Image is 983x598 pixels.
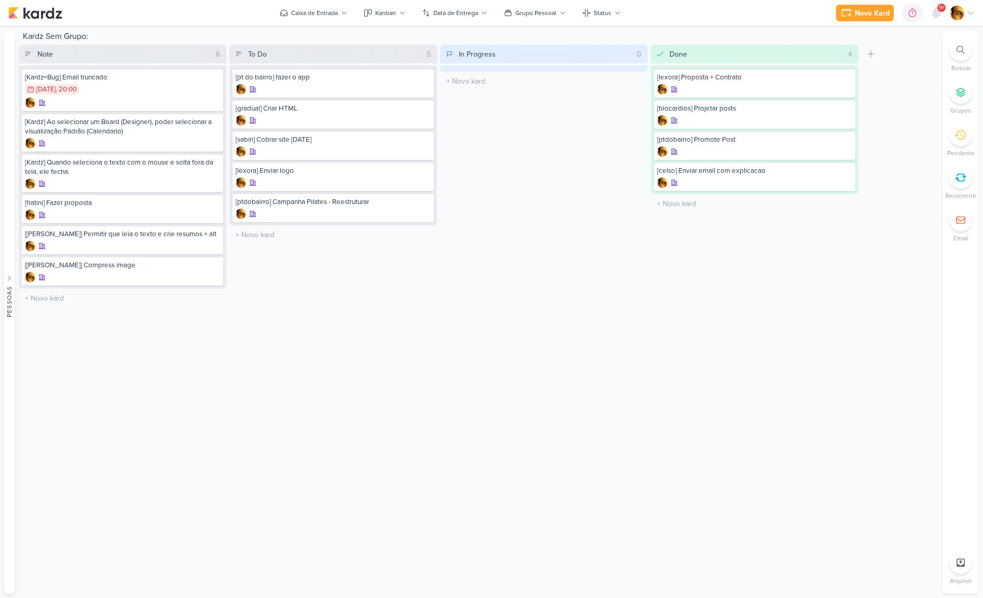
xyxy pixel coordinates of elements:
[844,49,856,60] div: 4
[25,272,35,282] div: Criador(a): Leandro Guedes
[19,30,938,45] div: Kardz Sem Grupo:
[25,98,35,108] img: Leandro Guedes
[25,241,35,251] img: Leandro Guedes
[231,227,435,242] input: + Novo kard
[25,138,35,148] div: Criador(a): Leandro Guedes
[25,138,35,148] img: Leandro Guedes
[236,146,246,157] div: Criador(a): Leandro Guedes
[657,104,852,113] div: [biocardios] Projetar posts
[4,30,15,594] button: Pessoas
[422,49,435,60] div: 5
[953,234,968,243] p: Email
[236,115,246,126] img: Leandro Guedes
[236,178,246,188] div: Criador(a): Leandro Guedes
[236,104,431,113] div: [gradual] Criar HTML
[633,49,646,60] div: 0
[236,209,246,219] div: Criador(a): Leandro Guedes
[25,198,220,208] div: [fratini] Fazer proposta
[236,166,431,175] div: [lexora] Enviar logo
[950,106,971,115] p: Grupos
[657,115,667,126] img: Leandro Guedes
[56,86,77,93] div: , 20:00
[236,115,246,126] div: Criador(a): Leandro Guedes
[25,158,220,176] div: [Kardz] Quando seleciona o texto com o mouse e solta fora da tela, ele fecha.
[25,241,35,251] div: Criador(a): Leandro Guedes
[943,38,979,73] li: Ctrl + F
[236,197,431,207] div: [ptdobairro] Campanha Pilates - Reestruturar
[657,146,667,157] img: Leandro Guedes
[25,272,35,282] img: Leandro Guedes
[212,49,224,60] div: 6
[836,5,894,21] button: Novo Kard
[36,86,56,93] div: [DATE]
[25,210,35,220] div: Criador(a): Leandro Guedes
[657,84,667,94] img: Leandro Guedes
[657,73,852,82] div: [lexora] Proposta + Contrato
[945,191,976,200] p: Recorrente
[25,179,35,189] img: Leandro Guedes
[236,178,246,188] img: Leandro Guedes
[236,146,246,157] img: Leandro Guedes
[25,117,220,136] div: [Kardz] Ao selecionar um Board (Designer), poder selecionar a visualização Padrão (Calendario)
[25,261,220,270] div: [amelia] Compress image
[25,229,220,239] div: [amelia] Permitir que leia o texto e crie resumos + alt
[947,148,975,158] p: Pendente
[25,179,35,189] div: Criador(a): Leandro Guedes
[657,146,667,157] div: Criador(a): Leandro Guedes
[657,84,667,94] div: Criador(a): Leandro Guedes
[657,178,667,188] div: Criador(a): Leandro Guedes
[5,286,14,317] div: Pessoas
[939,4,945,12] span: 9+
[657,115,667,126] div: Criador(a): Leandro Guedes
[951,63,971,73] p: Buscar
[950,576,972,586] p: Arquivo
[21,291,224,306] input: + Novo kard
[442,74,646,89] input: + Novo kard
[950,6,964,20] img: Leandro Guedes
[236,73,431,82] div: [pt do bairro] fazer o app
[657,135,852,144] div: [ptdobairro] Promote Post
[236,84,246,94] div: Criador(a): Leandro Guedes
[236,209,246,219] img: Leandro Guedes
[8,7,62,19] img: kardz.app
[25,73,220,82] div: [Kardz=Bug] Email truncado
[236,84,246,94] img: Leandro Guedes
[653,196,856,211] input: + Novo kard
[236,135,431,144] div: [sabin] Cobrar site Festa Junina
[25,98,35,108] div: Criador(a): Leandro Guedes
[657,178,667,188] img: Leandro Guedes
[25,210,35,220] img: Leandro Guedes
[657,166,852,175] div: [celso] Enviar email com explicacao
[855,8,890,19] div: Novo Kard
